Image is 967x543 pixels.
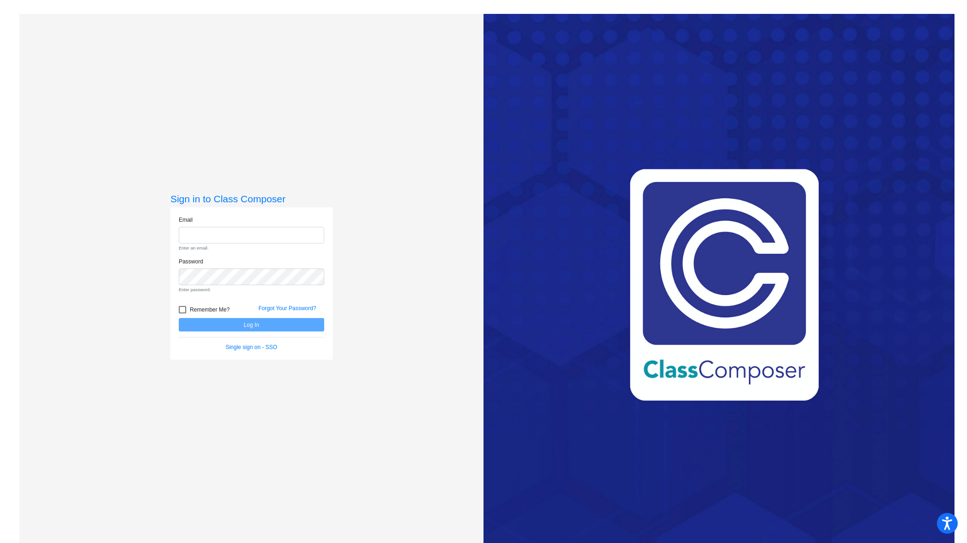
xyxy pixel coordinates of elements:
button: Log In [179,318,324,331]
small: Enter an email. [179,245,324,251]
span: Remember Me? [190,304,230,315]
a: Single sign on - SSO [226,344,277,350]
h3: Sign in to Class Composer [170,193,333,205]
small: Enter password. [179,287,324,293]
a: Forgot Your Password? [258,305,316,312]
label: Password [179,257,203,266]
label: Email [179,216,193,224]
